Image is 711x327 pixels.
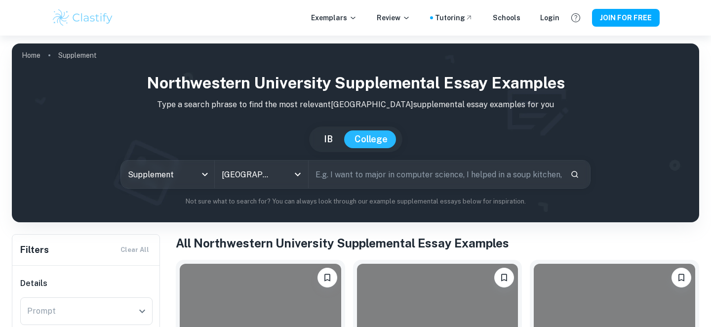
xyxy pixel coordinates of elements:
[494,268,514,287] button: Please log in to bookmark exemplars
[377,12,410,23] p: Review
[493,12,520,23] a: Schools
[311,12,357,23] p: Exemplars
[121,161,214,188] div: Supplement
[20,278,153,289] h6: Details
[135,304,149,318] button: Open
[20,197,691,206] p: Not sure what to search for? You can always look through our example supplemental essays below fo...
[20,243,49,257] h6: Filters
[20,99,691,111] p: Type a search phrase to find the most relevant [GEOGRAPHIC_DATA] supplemental essay examples for you
[592,9,660,27] button: JOIN FOR FREE
[291,167,305,181] button: Open
[435,12,473,23] a: Tutoring
[345,130,397,148] button: College
[567,9,584,26] button: Help and Feedback
[317,268,337,287] button: Please log in to bookmark exemplars
[22,48,40,62] a: Home
[12,43,699,222] img: profile cover
[671,268,691,287] button: Please log in to bookmark exemplars
[20,71,691,95] h1: Northwestern University Supplemental Essay Examples
[51,8,114,28] img: Clastify logo
[58,50,97,61] p: Supplement
[540,12,559,23] a: Login
[314,130,343,148] button: IB
[309,161,562,188] input: E.g. I want to major in computer science, I helped in a soup kitchen, I want to join the debate t...
[176,234,699,252] h1: All Northwestern University Supplemental Essay Examples
[566,166,583,183] button: Search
